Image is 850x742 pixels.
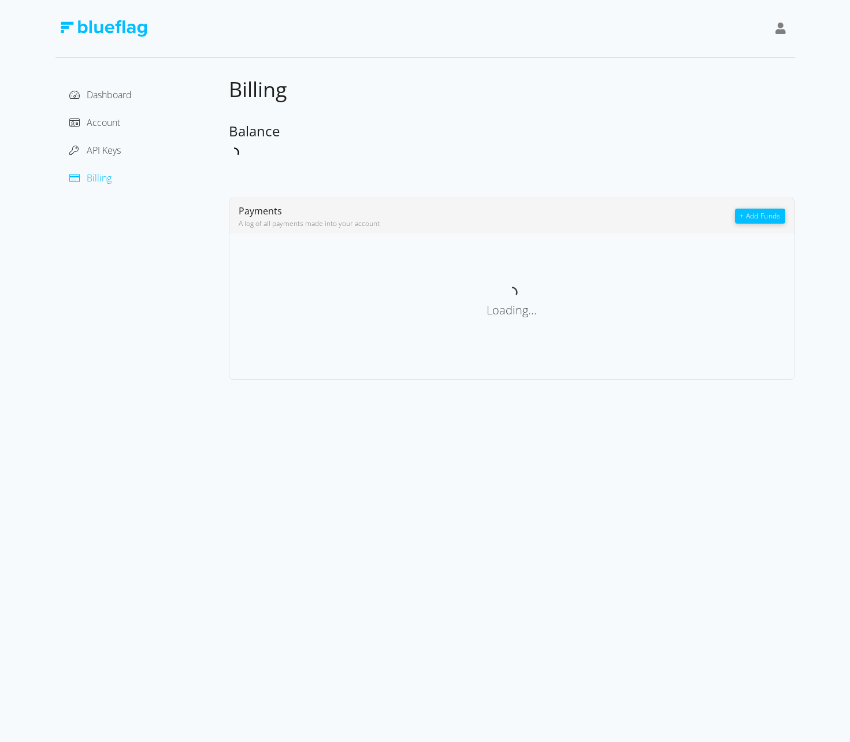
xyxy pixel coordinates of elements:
[239,302,785,319] div: Loading...
[87,172,112,184] span: Billing
[69,144,121,157] a: API Keys
[229,75,287,103] span: Billing
[735,209,785,224] button: + Add Funds
[229,121,280,140] span: Balance
[239,218,736,229] div: A log of all payments made into your account
[60,20,147,37] img: Blue Flag Logo
[87,144,121,157] span: API Keys
[87,116,120,129] span: Account
[69,172,112,184] a: Billing
[69,116,120,129] a: Account
[69,88,132,101] a: Dashboard
[87,88,132,101] span: Dashboard
[239,205,282,217] span: Payments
